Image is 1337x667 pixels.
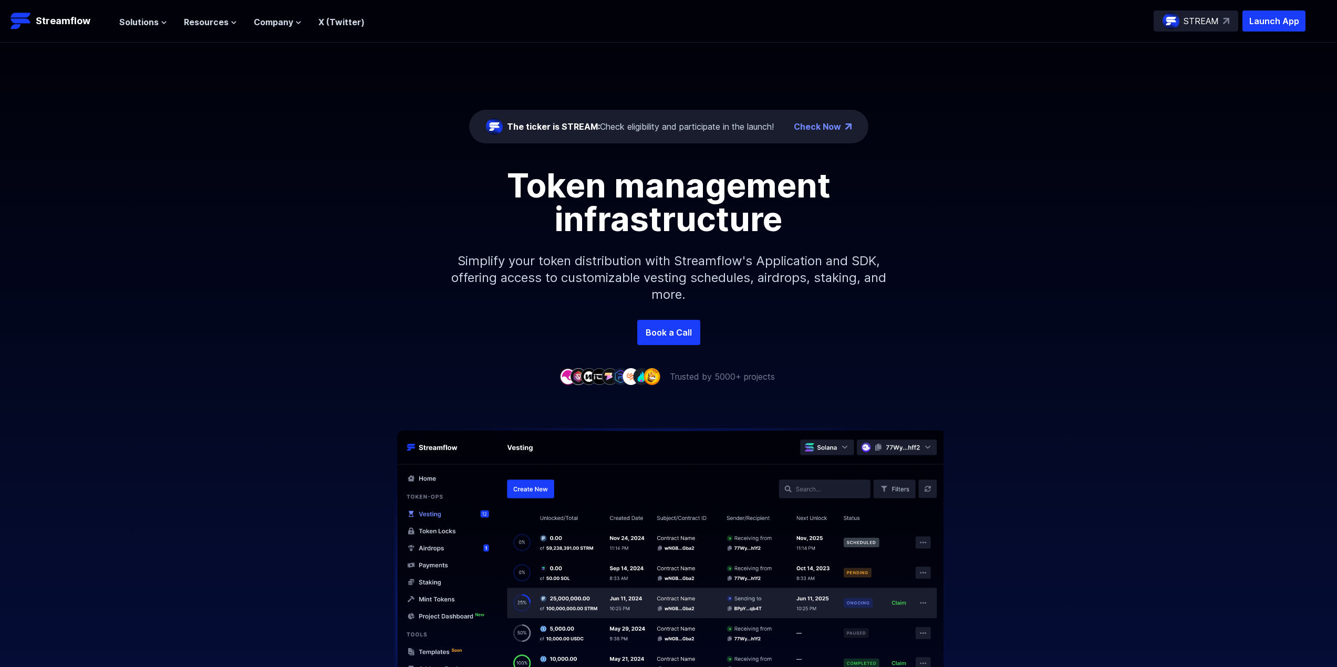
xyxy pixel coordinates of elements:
p: Streamflow [36,14,90,28]
img: streamflow-logo-circle.png [1163,13,1179,29]
img: company-4 [591,368,608,384]
img: company-7 [623,368,639,384]
img: company-3 [581,368,597,384]
p: Trusted by 5000+ projects [670,370,775,383]
div: Check eligibility and participate in the launch! [507,120,774,133]
img: streamflow-logo-circle.png [486,118,503,135]
p: Simplify your token distribution with Streamflow's Application and SDK, offering access to custom... [443,236,895,320]
img: company-1 [559,368,576,384]
span: Company [254,16,293,28]
img: company-9 [644,368,660,384]
a: STREAM [1154,11,1238,32]
button: Solutions [119,16,167,28]
img: Streamflow Logo [11,11,32,32]
button: Company [254,16,302,28]
span: The ticker is STREAM: [507,121,600,132]
button: Resources [184,16,237,28]
img: company-5 [602,368,618,384]
span: Resources [184,16,229,28]
span: Solutions [119,16,159,28]
img: company-2 [570,368,587,384]
img: top-right-arrow.svg [1223,18,1229,24]
img: company-8 [633,368,650,384]
button: Launch App [1242,11,1305,32]
a: Check Now [794,120,841,133]
p: STREAM [1184,15,1219,27]
a: Book a Call [637,320,700,345]
h1: Token management infrastructure [432,169,905,236]
img: top-right-arrow.png [845,123,852,130]
a: X (Twitter) [318,17,365,27]
img: company-6 [612,368,629,384]
a: Streamflow [11,11,109,32]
